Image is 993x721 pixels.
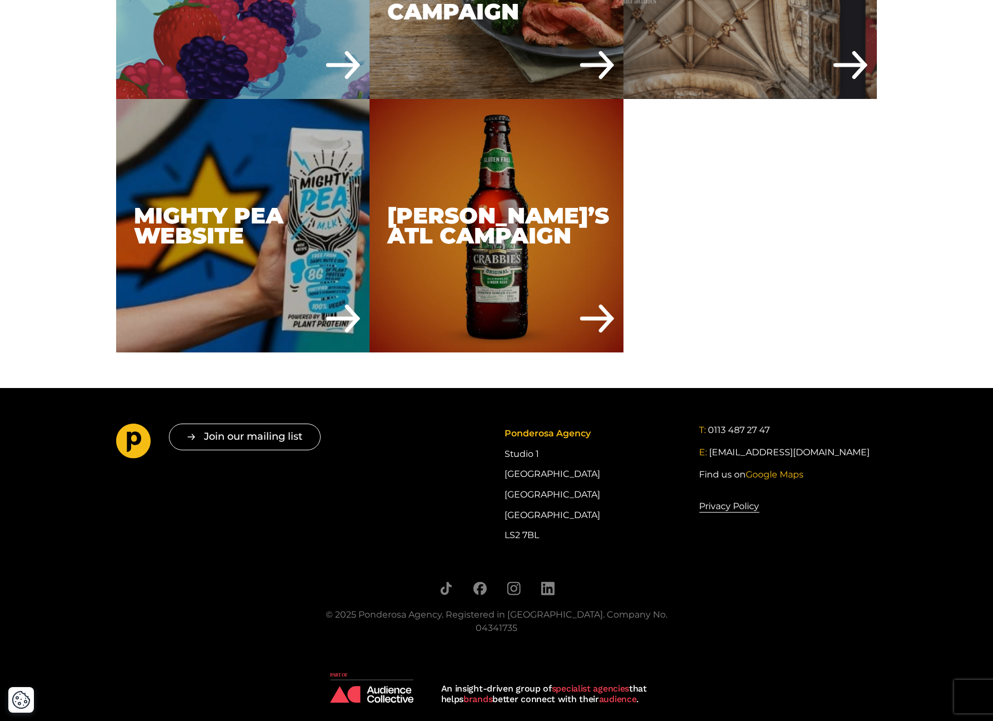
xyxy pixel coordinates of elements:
[473,581,487,595] a: Follow us on Facebook
[541,581,555,595] a: Follow us on LinkedIn
[708,424,770,437] a: 0113 487 27 47
[709,446,870,459] a: [EMAIL_ADDRESS][DOMAIN_NAME]
[746,469,804,480] span: Google Maps
[505,424,682,545] div: Studio 1 [GEOGRAPHIC_DATA] [GEOGRAPHIC_DATA] [GEOGRAPHIC_DATA] LS2 7BL
[507,581,521,595] a: Follow us on Instagram
[370,99,623,353] div: [PERSON_NAME]’s ATL Campaign
[311,608,683,635] div: © 2025 Ponderosa Agency. Registered in [GEOGRAPHIC_DATA]. Company No. 04341735
[699,425,706,435] span: T:
[116,99,370,353] div: Mighty Pea Website
[699,499,759,514] a: Privacy Policy
[599,694,637,704] strong: audience
[12,690,31,709] img: Revisit consent button
[699,468,804,481] a: Find us onGoogle Maps
[441,683,663,704] div: An insight-driven group of that helps better connect with their .
[505,428,591,439] span: Ponderosa Agency
[330,673,413,703] img: Audience Collective logo
[699,447,707,458] span: E:
[370,99,623,353] a: Crabbie’s ATL Campaign [PERSON_NAME]’s ATL Campaign
[439,581,453,595] a: Follow us on TikTok
[12,690,31,709] button: Cookie Settings
[169,424,321,450] button: Join our mailing list
[463,694,492,704] strong: brands
[552,683,629,694] strong: specialist agencies
[116,424,151,463] a: Go to homepage
[116,99,370,353] a: Mighty Pea Website Mighty Pea Website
